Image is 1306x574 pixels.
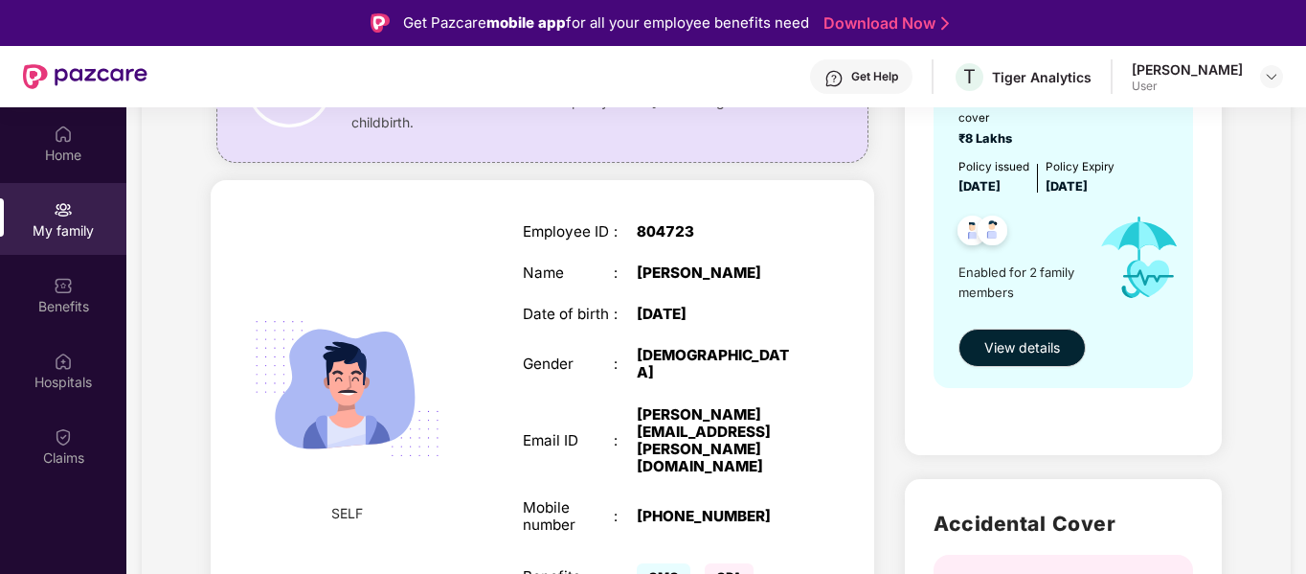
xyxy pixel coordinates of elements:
[958,179,1001,194] span: [DATE]
[992,68,1092,86] div: Tiger Analytics
[637,306,797,323] div: [DATE]
[23,64,147,89] img: New Pazcare Logo
[523,223,615,241] div: Employee ID
[523,306,615,323] div: Date of birth
[824,69,844,88] img: svg+xml;base64,PHN2ZyBpZD0iSGVscC0zMngzMiIgeG1sbnM9Imh0dHA6Ly93d3cudzMub3JnLzIwMDAvc3ZnIiB3aWR0aD...
[637,264,797,282] div: [PERSON_NAME]
[54,427,73,447] img: svg+xml;base64,PHN2ZyBpZD0iQ2xhaW0iIHhtbG5zPSJodHRwOi8vd3d3LnczLm9yZy8yMDAwL3N2ZyIgd2lkdGg9IjIwIi...
[1132,60,1243,79] div: [PERSON_NAME]
[614,432,637,449] div: :
[958,158,1029,176] div: Policy issued
[984,337,1060,358] span: View details
[233,274,462,503] img: svg+xml;base64,PHN2ZyB4bWxucz0iaHR0cDovL3d3dy53My5vcmcvMjAwMC9zdmciIHdpZHRoPSIyMjQiIGhlaWdodD0iMT...
[823,13,943,34] a: Download Now
[523,499,615,534] div: Mobile number
[331,503,363,524] span: SELF
[1264,69,1279,84] img: svg+xml;base64,PHN2ZyBpZD0iRHJvcGRvd24tMzJ4MzIiIHhtbG5zPSJodHRwOi8vd3d3LnczLm9yZy8yMDAwL3N2ZyIgd2...
[949,210,996,257] img: svg+xml;base64,PHN2ZyB4bWxucz0iaHR0cDovL3d3dy53My5vcmcvMjAwMC9zdmciIHdpZHRoPSI0OC45NDMiIGhlaWdodD...
[54,276,73,295] img: svg+xml;base64,PHN2ZyBpZD0iQmVuZWZpdHMiIHhtbG5zPSJodHRwOi8vd3d3LnczLm9yZy8yMDAwL3N2ZyIgd2lkdGg9Ij...
[54,125,73,144] img: svg+xml;base64,PHN2ZyBpZD0iSG9tZSIgeG1sbnM9Imh0dHA6Ly93d3cudzMub3JnLzIwMDAvc3ZnIiB3aWR0aD0iMjAiIG...
[54,200,73,219] img: svg+xml;base64,PHN2ZyB3aWR0aD0iMjAiIGhlaWdodD0iMjAiIHZpZXdCb3g9IjAgMCAyMCAyMCIgZmlsbD0ibm9uZSIgeG...
[969,210,1016,257] img: svg+xml;base64,PHN2ZyB4bWxucz0iaHR0cDovL3d3dy53My5vcmcvMjAwMC9zdmciIHdpZHRoPSI0OC45NDMiIGhlaWdodD...
[1083,196,1195,318] img: icon
[351,91,796,133] span: New member can be added to the policy [DATE] of marriage or childbirth.
[637,347,797,381] div: [DEMOGRAPHIC_DATA]
[1046,179,1088,194] span: [DATE]
[637,406,797,476] div: [PERSON_NAME][EMAIL_ADDRESS][PERSON_NAME][DOMAIN_NAME]
[1132,79,1243,94] div: User
[963,65,976,88] span: T
[958,109,1018,127] div: cover
[523,264,615,282] div: Name
[958,263,1083,302] span: Enabled for 2 family members
[614,508,637,525] div: :
[614,223,637,241] div: :
[614,306,637,323] div: :
[958,329,1086,367] button: View details
[371,13,390,33] img: Logo
[486,13,566,32] strong: mobile app
[958,131,1018,146] span: ₹8 Lakhs
[1046,158,1115,176] div: Policy Expiry
[637,223,797,241] div: 804723
[54,352,73,371] img: svg+xml;base64,PHN2ZyBpZD0iSG9zcGl0YWxzIiB4bWxucz0iaHR0cDovL3d3dy53My5vcmcvMjAwMC9zdmciIHdpZHRoPS...
[523,432,615,449] div: Email ID
[403,11,809,34] div: Get Pazcare for all your employee benefits need
[614,264,637,282] div: :
[934,508,1193,540] h2: Accidental Cover
[614,356,637,373] div: :
[637,508,797,525] div: [PHONE_NUMBER]
[941,13,949,34] img: Stroke
[851,69,898,84] div: Get Help
[523,356,615,373] div: Gender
